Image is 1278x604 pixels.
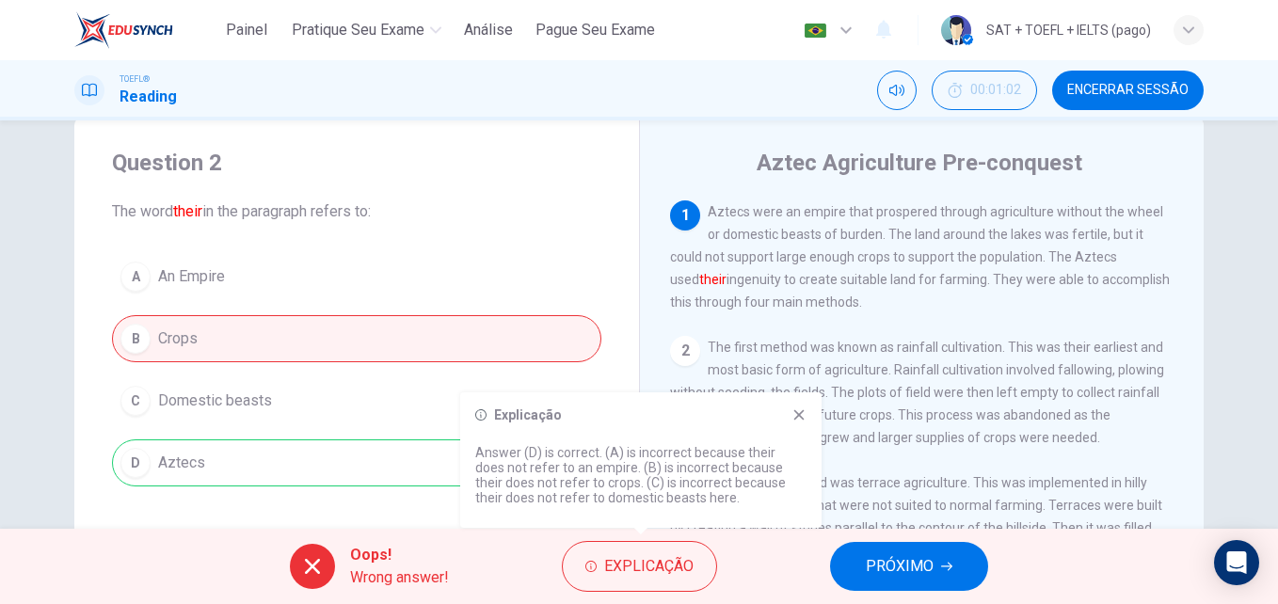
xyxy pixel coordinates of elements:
span: Oops! [350,544,449,566]
span: Pague Seu Exame [535,19,655,41]
span: The first method was known as rainfall cultivation. This was their earliest and most basic form o... [670,340,1164,445]
h6: Explicação [494,407,562,422]
div: 1 [670,200,700,230]
span: 00:01:02 [970,83,1021,98]
font: their [173,202,202,220]
span: Wrong answer! [350,566,449,589]
div: Open Intercom Messenger [1214,540,1259,585]
span: Encerrar Sessão [1067,83,1189,98]
span: The word in the paragraph refers to: [112,200,601,223]
img: Profile picture [941,15,971,45]
div: Esconder [932,71,1037,110]
h4: Question 2 [112,148,601,178]
h4: Aztec Agriculture Pre-conquest [757,148,1082,178]
div: 2 [670,336,700,366]
img: EduSynch logo [74,11,173,49]
div: SAT + TOEFL + IELTS (pago) [986,19,1151,41]
font: their [699,272,727,287]
span: Painel [226,19,267,41]
span: Aztecs were an empire that prospered through agriculture without the wheel or domestic beasts of ... [670,204,1170,310]
span: Pratique seu exame [292,19,424,41]
span: TOEFL® [120,72,150,86]
span: Análise [464,19,513,41]
span: Explicação [604,553,694,580]
p: Answer (D) is correct. (A) is incorrect because their does not refer to an empire. (B) is incorre... [475,445,807,505]
div: Silenciar [877,71,917,110]
span: PRÓXIMO [866,553,934,580]
img: pt [804,24,827,38]
h1: Reading [120,86,177,108]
